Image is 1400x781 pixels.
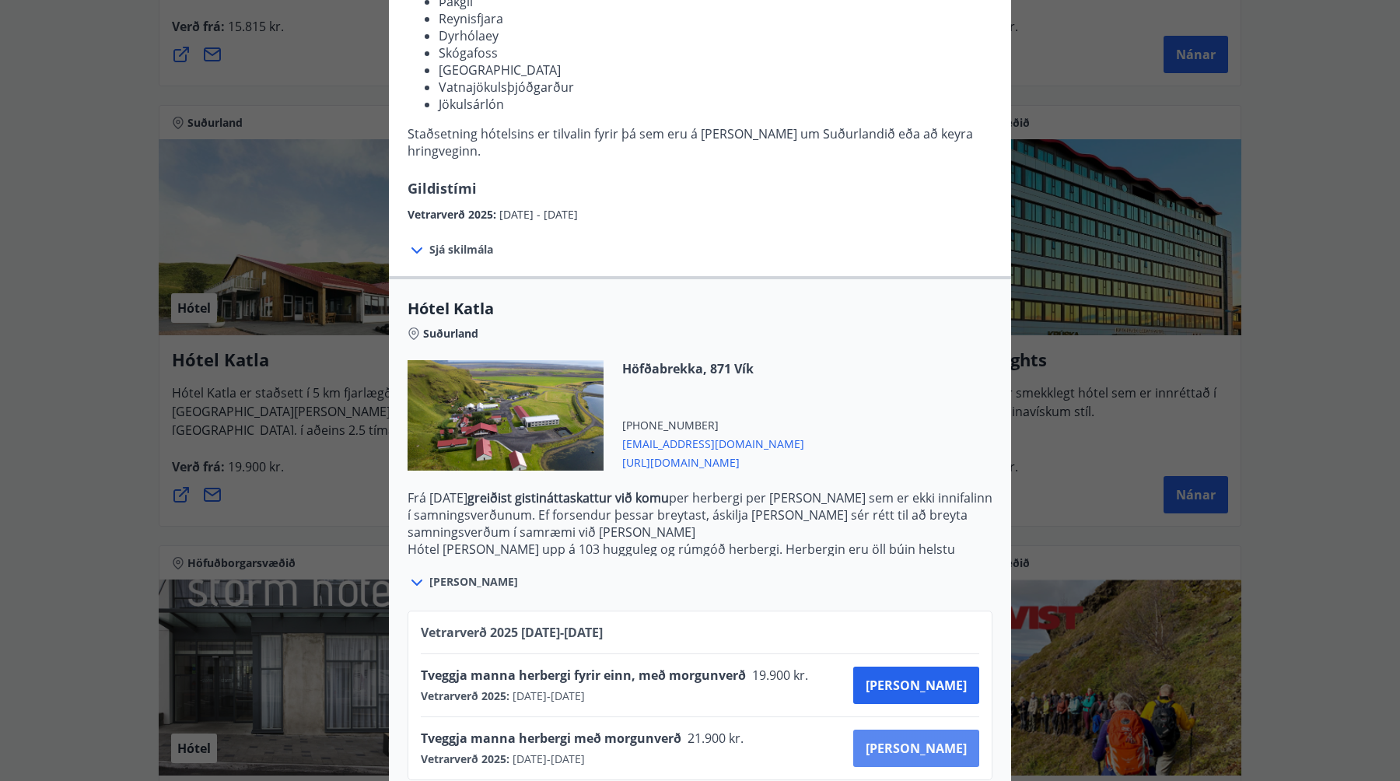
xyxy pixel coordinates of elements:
span: [DATE] - [DATE] [499,207,578,222]
span: Hótel Katla [408,298,992,320]
li: [GEOGRAPHIC_DATA] [439,61,992,79]
p: Staðsetning hótelsins er tilvalin fyrir þá sem eru á [PERSON_NAME] um Suðurlandið eða að keyra hr... [408,125,992,159]
li: Dyrhólaey [439,27,992,44]
span: Sjá skilmála [429,242,493,257]
span: Suðurland [423,326,478,341]
li: Reynisfjara [439,10,992,27]
strong: greiðist gistináttaskattur við komu [467,489,669,506]
li: Skógafoss [439,44,992,61]
span: Vetrarverð 2025 : [408,207,499,222]
span: Gildistími [408,179,477,198]
p: Frá [DATE] per herbergi per [PERSON_NAME] sem er ekki innifalinn í samningsverðunum. Ef forsendur... [408,489,992,541]
span: [URL][DOMAIN_NAME] [622,452,804,471]
span: Höfðabrekka, 871 Vík [622,360,804,377]
span: [PHONE_NUMBER] [622,418,804,433]
li: Jökulsárlón [439,96,992,113]
span: [EMAIL_ADDRESS][DOMAIN_NAME] [622,433,804,452]
li: Vatnajökulsþjóðgarður [439,79,992,96]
